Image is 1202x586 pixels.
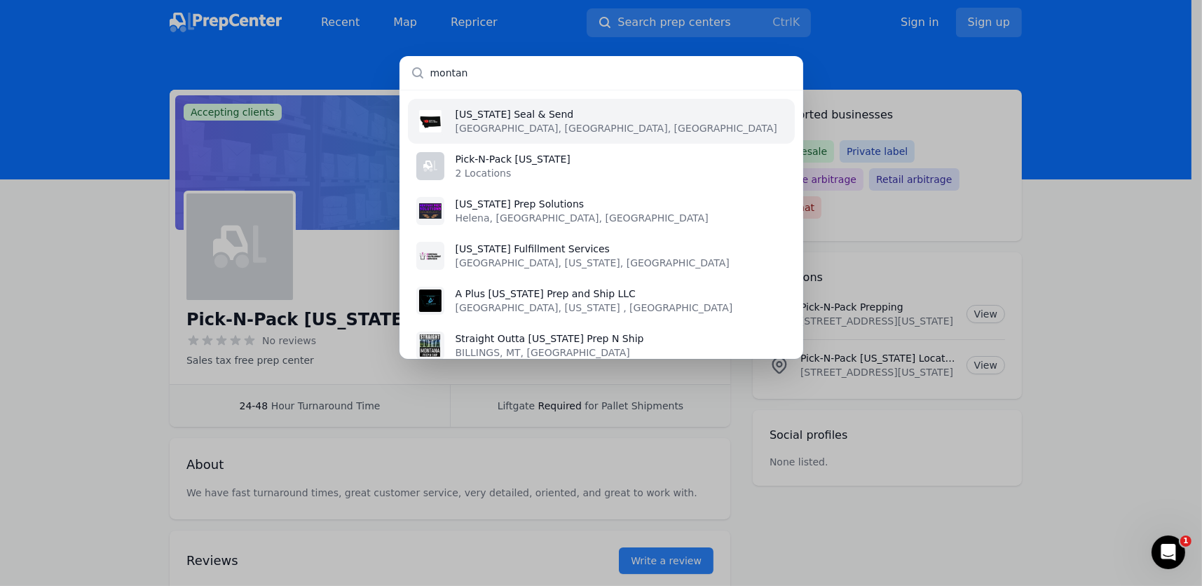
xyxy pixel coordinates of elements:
[456,256,730,270] p: [GEOGRAPHIC_DATA], [US_STATE], [GEOGRAPHIC_DATA]
[419,245,442,267] img: Montana Fulfillment Services
[456,332,644,346] p: Straight Outta [US_STATE] Prep N Ship
[456,242,730,256] p: [US_STATE] Fulfillment Services
[1152,536,1185,569] iframe: Intercom live chat
[419,110,442,132] img: Montana Seal & Send
[456,301,733,315] p: [GEOGRAPHIC_DATA], [US_STATE] , [GEOGRAPHIC_DATA]
[456,211,709,225] p: Helena, [GEOGRAPHIC_DATA], [GEOGRAPHIC_DATA]
[419,334,442,357] img: Straight Outta Montana Prep N Ship
[1180,536,1191,547] span: 1
[456,287,733,301] p: A Plus [US_STATE] Prep and Ship LLC
[419,200,442,222] img: Montana Prep Solutions
[456,346,644,360] p: BILLINGS, MT, [GEOGRAPHIC_DATA]
[399,56,803,90] input: Search prep centers...
[456,166,571,180] p: 2 Locations
[423,159,437,173] img: Pick-N-Pack Montana
[456,152,571,166] p: Pick-N-Pack [US_STATE]
[456,107,777,121] p: [US_STATE] Seal & Send
[456,197,709,211] p: [US_STATE] Prep Solutions
[456,121,777,135] p: [GEOGRAPHIC_DATA], [GEOGRAPHIC_DATA], [GEOGRAPHIC_DATA]
[419,289,442,312] img: A Plus Montana Prep and Ship LLC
